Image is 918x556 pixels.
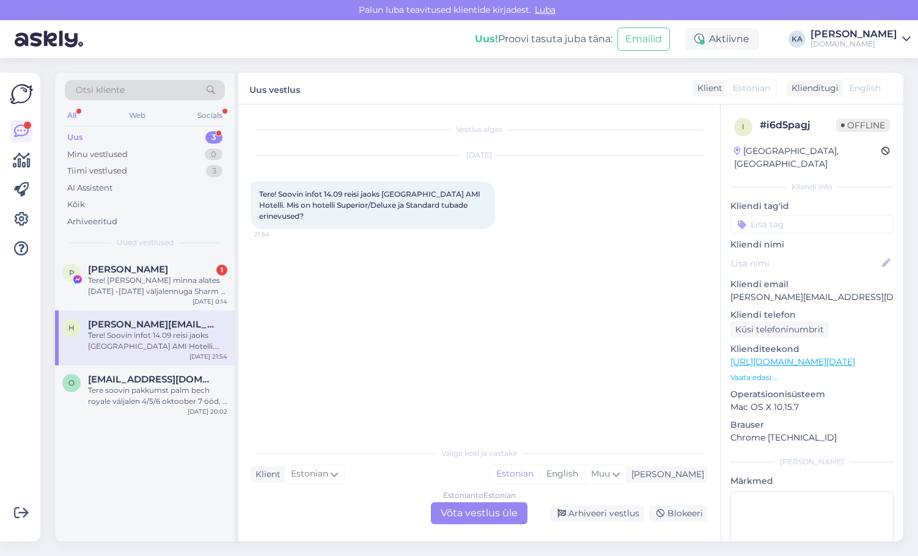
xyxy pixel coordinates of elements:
[431,502,527,524] div: Võta vestlus üle
[251,124,708,135] div: Vestlus algas
[730,475,894,488] p: Märkmed
[730,456,894,467] div: [PERSON_NAME]
[787,82,839,95] div: Klienditugi
[65,108,79,123] div: All
[617,27,670,51] button: Emailid
[490,465,540,483] div: Estonian
[443,490,516,501] div: Estonian to Estonian
[760,118,836,133] div: # i6d5pagj
[730,419,894,431] p: Brauser
[67,165,127,177] div: Tiimi vestlused
[730,309,894,321] p: Kliendi telefon
[67,131,83,144] div: Uus
[836,119,890,132] span: Offline
[730,238,894,251] p: Kliendi nimi
[127,108,148,123] div: Web
[730,291,894,304] p: [PERSON_NAME][EMAIL_ADDRESS][DOMAIN_NAME]
[67,199,85,211] div: Kõik
[251,150,708,161] div: [DATE]
[731,257,879,270] input: Lisa nimi
[475,32,612,46] div: Proovi tasuta juba täna:
[788,31,806,48] div: KA
[69,268,75,277] span: P
[67,148,128,161] div: Minu vestlused
[540,465,584,483] div: English
[67,182,112,194] div: AI Assistent
[475,33,498,45] b: Uus!
[810,29,897,39] div: [PERSON_NAME]
[88,275,227,297] div: Tere! [PERSON_NAME] minna alates [DATE] -[DATE] väljalennuga Sharm el sheikhi . Mõnus oleks 10 öö...
[531,4,559,15] span: Luba
[117,237,174,248] span: Uued vestlused
[259,189,482,221] span: Tere! Soovin infot 14.09 reisi jaoks [GEOGRAPHIC_DATA] AMI Hotelli. Mis on hotelli Superior/Delux...
[68,378,75,387] span: o
[251,448,708,459] div: Valige keel ja vastake
[188,407,227,416] div: [DATE] 20:02
[730,200,894,213] p: Kliendi tag'id
[206,165,222,177] div: 3
[591,468,610,479] span: Muu
[730,278,894,291] p: Kliendi email
[67,216,117,228] div: Arhiveeritud
[730,356,855,367] a: [URL][DOMAIN_NAME][DATE]
[730,343,894,356] p: Klienditeekond
[88,330,227,352] div: Tere! Soovin infot 14.09 reisi jaoks [GEOGRAPHIC_DATA] AMI Hotelli. Mis on hotelli Superior/Delux...
[692,82,722,95] div: Klient
[730,321,829,338] div: Küsi telefoninumbrit
[730,401,894,414] p: Mac OS X 10.15.7
[730,372,894,383] p: Vaata edasi ...
[254,230,300,239] span: 21:54
[10,82,33,106] img: Askly Logo
[205,131,222,144] div: 3
[685,28,759,50] div: Aktiivne
[88,385,227,407] div: Tere soovin pakkumst palm bech royale väljalen 4/5/6 oktoober 7 ööd, 2 täiskasvanut
[189,352,227,361] div: [DATE] 21:54
[626,468,704,481] div: [PERSON_NAME]
[730,181,894,192] div: Kliendi info
[88,374,215,385] span: oljana@hot.ee
[205,148,222,161] div: 0
[734,145,881,170] div: [GEOGRAPHIC_DATA], [GEOGRAPHIC_DATA]
[291,467,328,481] span: Estonian
[216,265,227,276] div: 1
[730,431,894,444] p: Chrome [TECHNICAL_ID]
[742,122,744,131] span: i
[193,297,227,306] div: [DATE] 0:14
[810,39,897,49] div: [DOMAIN_NAME]
[550,505,644,522] div: Arhiveeri vestlus
[195,108,225,123] div: Socials
[251,468,281,481] div: Klient
[849,82,881,95] span: English
[649,505,708,522] div: Blokeeri
[733,82,770,95] span: Estonian
[76,84,125,97] span: Otsi kliente
[68,323,75,332] span: h
[88,264,168,275] span: Piret Randjõe
[730,388,894,401] p: Operatsioonisüsteem
[249,80,300,97] label: Uus vestlus
[810,29,911,49] a: [PERSON_NAME][DOMAIN_NAME]
[730,215,894,233] input: Lisa tag
[88,319,215,330] span: heidi.piisang@gmail.com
